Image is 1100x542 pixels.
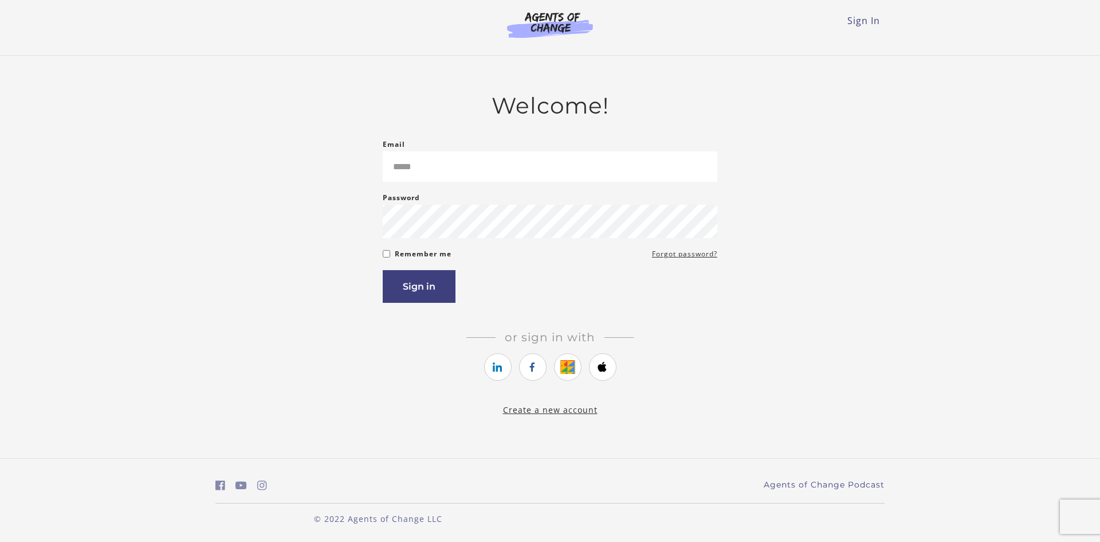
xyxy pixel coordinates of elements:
[383,138,405,151] label: Email
[257,477,267,494] a: https://www.instagram.com/agentsofchangeprep/ (Open in a new window)
[395,247,451,261] label: Remember me
[257,480,267,491] i: https://www.instagram.com/agentsofchangeprep/ (Open in a new window)
[235,480,247,491] i: https://www.youtube.com/c/AgentsofChangeTestPrepbyMeaganMitchell (Open in a new window)
[764,479,885,491] a: Agents of Change Podcast
[383,92,717,119] h2: Welcome!
[484,353,512,381] a: https://courses.thinkific.com/users/auth/linkedin?ss%5Breferral%5D=&ss%5Buser_return_to%5D=&ss%5B...
[215,477,225,494] a: https://www.facebook.com/groups/aswbtestprep (Open in a new window)
[554,353,582,381] a: https://courses.thinkific.com/users/auth/google?ss%5Breferral%5D=&ss%5Buser_return_to%5D=&ss%5Bvi...
[495,11,605,38] img: Agents of Change Logo
[215,480,225,491] i: https://www.facebook.com/groups/aswbtestprep (Open in a new window)
[215,513,541,525] p: © 2022 Agents of Change LLC
[383,191,420,205] label: Password
[652,247,717,261] a: Forgot password?
[519,353,547,381] a: https://courses.thinkific.com/users/auth/facebook?ss%5Breferral%5D=&ss%5Buser_return_to%5D=&ss%5B...
[235,477,247,494] a: https://www.youtube.com/c/AgentsofChangeTestPrepbyMeaganMitchell (Open in a new window)
[383,270,455,303] button: Sign in
[589,353,616,381] a: https://courses.thinkific.com/users/auth/apple?ss%5Breferral%5D=&ss%5Buser_return_to%5D=&ss%5Bvis...
[847,14,880,27] a: Sign In
[496,330,604,344] span: Or sign in with
[503,404,598,415] a: Create a new account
